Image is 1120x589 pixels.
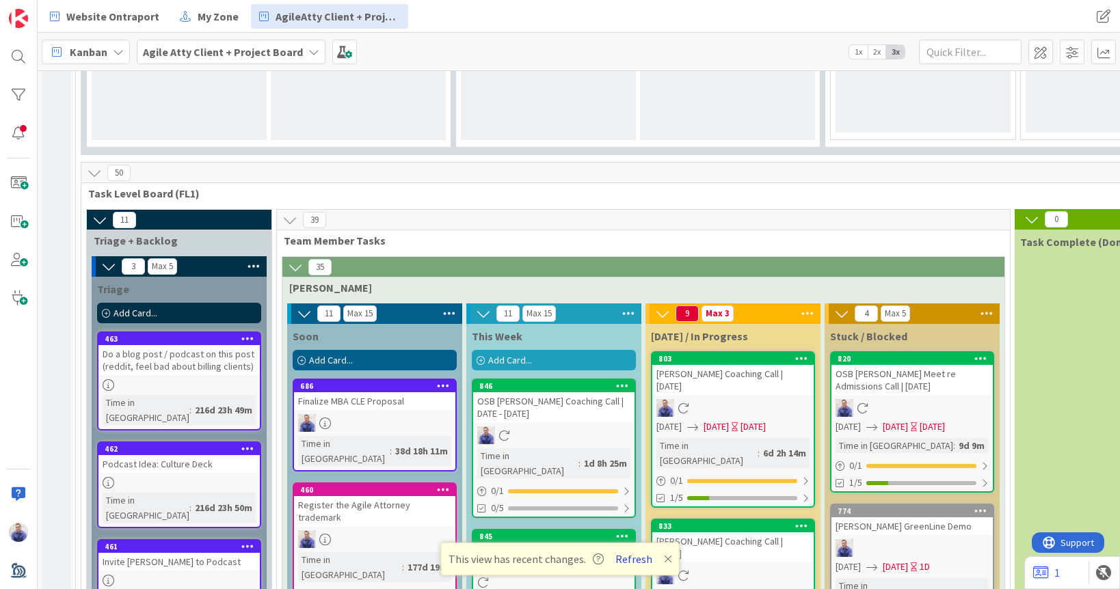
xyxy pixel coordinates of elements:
div: [PERSON_NAME] GreenLine Demo [831,517,993,535]
span: This Week [472,329,522,343]
div: 803 [652,353,814,365]
div: Invite [PERSON_NAME] to Podcast [98,553,260,571]
a: My Zone [172,4,247,29]
div: Time in [GEOGRAPHIC_DATA] [103,493,189,523]
span: : [189,402,191,417]
div: 462 [105,444,260,454]
div: 216d 23h 50m [191,500,256,515]
span: : [758,446,760,461]
div: Do a blog post / podcast on this post (reddit, feel bad about billing clients) [98,345,260,375]
span: [DATE] [836,420,861,434]
span: Add Card... [488,354,532,366]
span: 11 [113,212,136,228]
div: 463 [105,334,260,344]
div: 460Register the Agile Attorney trademark [294,484,455,526]
div: Time in [GEOGRAPHIC_DATA] [656,438,758,468]
div: 461 [105,542,260,551]
span: John Tasks [289,281,987,294]
span: : [953,438,955,453]
div: Max 15 [347,310,373,317]
div: 463Do a blog post / podcast on this post (reddit, feel bad about billing clients) [98,333,260,375]
img: avatar [9,561,28,580]
span: Stuck / Blocked [830,329,907,343]
img: JG [298,414,316,432]
div: 846 [473,380,635,392]
div: Time in [GEOGRAPHIC_DATA] [298,436,390,466]
img: JG [9,523,28,542]
div: 6d 2h 14m [760,446,810,461]
div: JG [652,566,814,584]
span: Add Card... [114,307,157,319]
span: 50 [107,165,131,181]
span: [DATE] [883,560,908,574]
span: 3x [886,45,905,59]
span: : [390,443,392,458]
div: 833 [652,520,814,532]
span: Add Card... [309,354,353,366]
img: JG [836,399,853,417]
div: 460 [294,484,455,496]
div: OSB [PERSON_NAME] Coaching Call | DATE - [DATE] [473,392,635,422]
div: 820OSB [PERSON_NAME] Meet re Admissions Call | [DATE] [831,353,993,395]
div: 820 [838,354,993,364]
span: AgileAtty Client + Project [276,8,400,25]
span: My Zone [198,8,239,25]
div: 845 [479,532,635,541]
div: 463 [98,333,260,345]
a: AgileAtty Client + Project [251,4,408,29]
div: 0/1 [831,457,993,474]
span: 39 [303,212,326,228]
div: Max 5 [885,310,906,317]
a: Website Ontraport [42,4,168,29]
div: JG [294,414,455,432]
div: Finalize MBA CLE Proposal [294,392,455,410]
span: : [578,456,581,471]
div: Time in [GEOGRAPHIC_DATA] [298,552,402,582]
div: Time in [GEOGRAPHIC_DATA] [836,438,953,453]
div: 9d 9m [955,438,988,453]
span: 9 [676,305,699,322]
span: Team Member Tasks [284,234,993,247]
span: 1/5 [670,491,683,505]
img: JG [656,399,674,417]
span: 35 [308,259,332,275]
div: 820 [831,353,993,365]
div: JG [831,539,993,557]
span: 0 / 1 [491,484,504,498]
div: 462 [98,443,260,455]
div: 461Invite [PERSON_NAME] to Podcast [98,540,260,571]
div: 845 [473,530,635,543]
div: 462Podcast Idea: Culture Deck [98,443,260,473]
span: 0 [1045,211,1068,228]
img: JG [477,426,495,444]
a: 1 [1033,564,1060,581]
span: 11 [496,305,520,322]
div: Time in [GEOGRAPHIC_DATA] [103,395,189,425]
div: OSB [PERSON_NAME] Meet re Admissions Call | [DATE] [831,365,993,395]
span: 2x [868,45,886,59]
div: 461 [98,540,260,553]
img: Visit kanbanzone.com [9,9,28,28]
div: 177d 19m [404,560,451,575]
span: Triage + Backlog [94,234,254,247]
div: 0/1 [473,482,635,499]
div: Max 5 [152,263,173,270]
span: : [189,500,191,515]
div: 845[PERSON_NAME] Coaching Call | DATE - [DATE] [473,530,635,573]
div: 686 [294,380,455,392]
div: 833 [658,521,814,531]
span: 11 [317,305,341,322]
img: JG [836,539,853,557]
div: 774[PERSON_NAME] GreenLine Demo [831,505,993,535]
span: 0 / 1 [670,474,683,488]
div: 803[PERSON_NAME] Coaching Call | [DATE] [652,353,814,395]
span: Kanban [70,44,107,60]
div: 686Finalize MBA CLE Proposal [294,380,455,410]
div: 774 [831,505,993,517]
div: 846OSB [PERSON_NAME] Coaching Call | DATE - [DATE] [473,380,635,422]
span: [DATE] [656,420,682,434]
div: JG [831,399,993,417]
img: JG [298,530,316,548]
span: Website Ontraport [66,8,159,25]
span: 3 [122,258,145,275]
